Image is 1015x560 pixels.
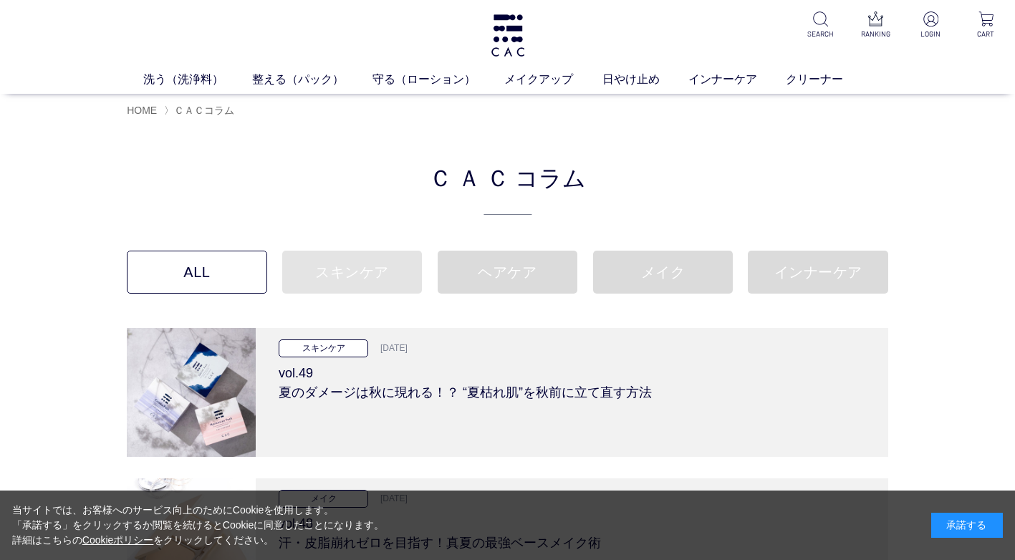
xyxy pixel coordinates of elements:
a: 夏のダメージは秋に現れる！？ “夏枯れ肌”を秋前に立て直す方法 スキンケア [DATE] vol.49夏のダメージは秋に現れる！？ “夏枯れ肌”を秋前に立て直す方法 [127,328,888,457]
span: コラム [515,160,586,194]
p: CART [968,29,1004,39]
a: Cookieポリシー [82,534,154,546]
a: HOME [127,105,157,116]
a: RANKING [858,11,893,39]
p: LOGIN [913,29,948,39]
p: RANKING [858,29,893,39]
p: スキンケア [279,339,368,357]
p: SEARCH [803,29,838,39]
a: メイク [593,251,733,294]
a: SEARCH [803,11,838,39]
h3: vol.49 夏のダメージは秋に現れる！？ “夏枯れ肌”を秋前に立て直す方法 [279,357,865,402]
a: インナーケア [688,71,786,88]
a: 日やけ止め [602,71,688,88]
a: ＣＡＣコラム [174,105,234,116]
div: 承諾する [931,513,1003,538]
p: [DATE] [372,341,408,357]
img: logo [489,14,526,57]
h2: ＣＡＣ [127,160,888,215]
li: 〉 [164,104,238,117]
a: 整える（パック） [252,71,372,88]
a: スキンケア [282,251,423,294]
a: ALL [127,251,267,294]
img: 夏のダメージは秋に現れる！？ “夏枯れ肌”を秋前に立て直す方法 [127,328,256,457]
div: 当サイトでは、お客様へのサービス向上のためにCookieを使用します。 「承諾する」をクリックするか閲覧を続けるとCookieに同意したことになります。 詳細はこちらの をクリックしてください。 [12,503,385,548]
a: 守る（ローション） [372,71,504,88]
a: 洗う（洗浄料） [143,71,252,88]
a: CART [968,11,1004,39]
a: ヘアケア [438,251,578,294]
p: メイク [279,490,368,508]
a: LOGIN [913,11,948,39]
a: インナーケア [748,251,888,294]
a: クリーナー [786,71,872,88]
a: メイクアップ [504,71,602,88]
